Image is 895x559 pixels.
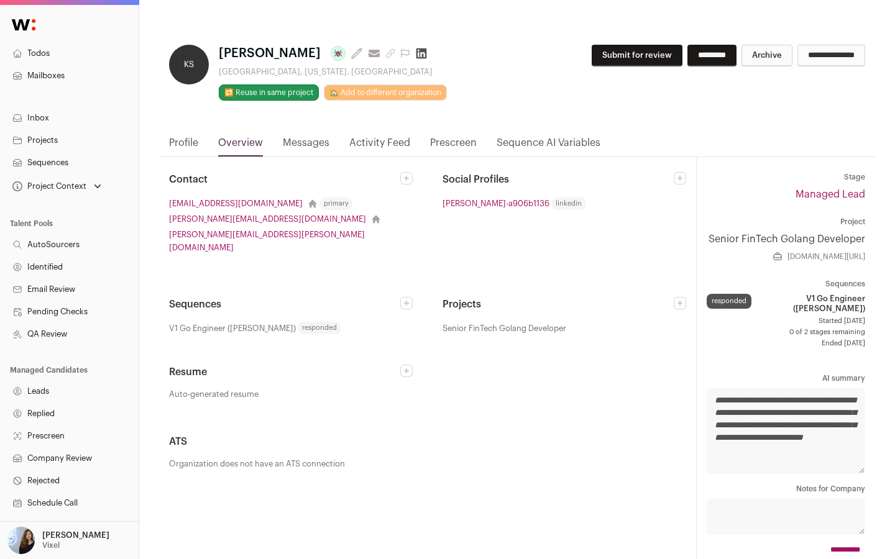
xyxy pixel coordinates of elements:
a: [EMAIL_ADDRESS][DOMAIN_NAME] [169,197,303,210]
button: Open dropdown [10,178,104,195]
div: [GEOGRAPHIC_DATA], [US_STATE], [GEOGRAPHIC_DATA] [219,67,447,77]
p: Vixel [42,540,60,550]
p: [PERSON_NAME] [42,530,109,540]
a: Messages [283,135,329,157]
span: Ended [DATE] [707,339,865,348]
dt: Notes for Company [707,484,865,494]
div: primary [320,198,352,210]
a: Profile [169,135,198,157]
a: Sequence AI Variables [497,135,600,157]
dt: AI summary [707,373,865,383]
div: KS [169,45,209,84]
dt: Sequences [707,279,865,289]
h2: Sequences [169,297,400,312]
button: Open dropdown [5,527,112,554]
img: 2529878-medium_jpg [7,527,35,554]
dt: Project [707,217,865,227]
h2: Resume [169,365,400,379]
button: Archive [741,45,792,66]
p: Organization does not have an ATS connection [169,459,686,469]
a: [DOMAIN_NAME][URL] [787,252,865,261]
div: Project Context [10,181,86,191]
div: responded [707,294,751,309]
a: Managed Lead [796,189,865,199]
a: 🏡 Add to different organization [324,84,447,101]
h2: ATS [169,434,686,449]
span: V1 Go Engineer ([PERSON_NAME]) [756,294,865,314]
a: Auto-generated resume [169,389,413,399]
span: Started [DATE] [707,316,865,326]
span: linkedin [552,198,585,210]
a: [PERSON_NAME][EMAIL_ADDRESS][DOMAIN_NAME] [169,212,366,225]
span: responded [298,322,341,334]
span: 0 of 2 stages remaining [707,327,865,337]
span: V1 Go Engineer ([PERSON_NAME]) [169,322,296,335]
a: Prescreen [430,135,477,157]
img: Wellfound [5,12,42,37]
h2: Social Profiles [443,172,674,187]
span: Senior FinTech Golang Developer [443,322,566,335]
a: Senior FinTech Golang Developer [707,232,865,247]
a: Activity Feed [349,135,410,157]
span: [PERSON_NAME] [219,45,321,62]
button: Submit for review [592,45,682,66]
button: 🔂 Reuse in same project [219,84,319,101]
h2: Projects [443,297,674,312]
a: [PERSON_NAME][EMAIL_ADDRESS][PERSON_NAME][DOMAIN_NAME] [169,228,413,254]
a: [PERSON_NAME]-a906b1136 [443,197,549,210]
a: Overview [218,135,263,157]
h2: Contact [169,172,400,187]
dt: Stage [707,172,865,182]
